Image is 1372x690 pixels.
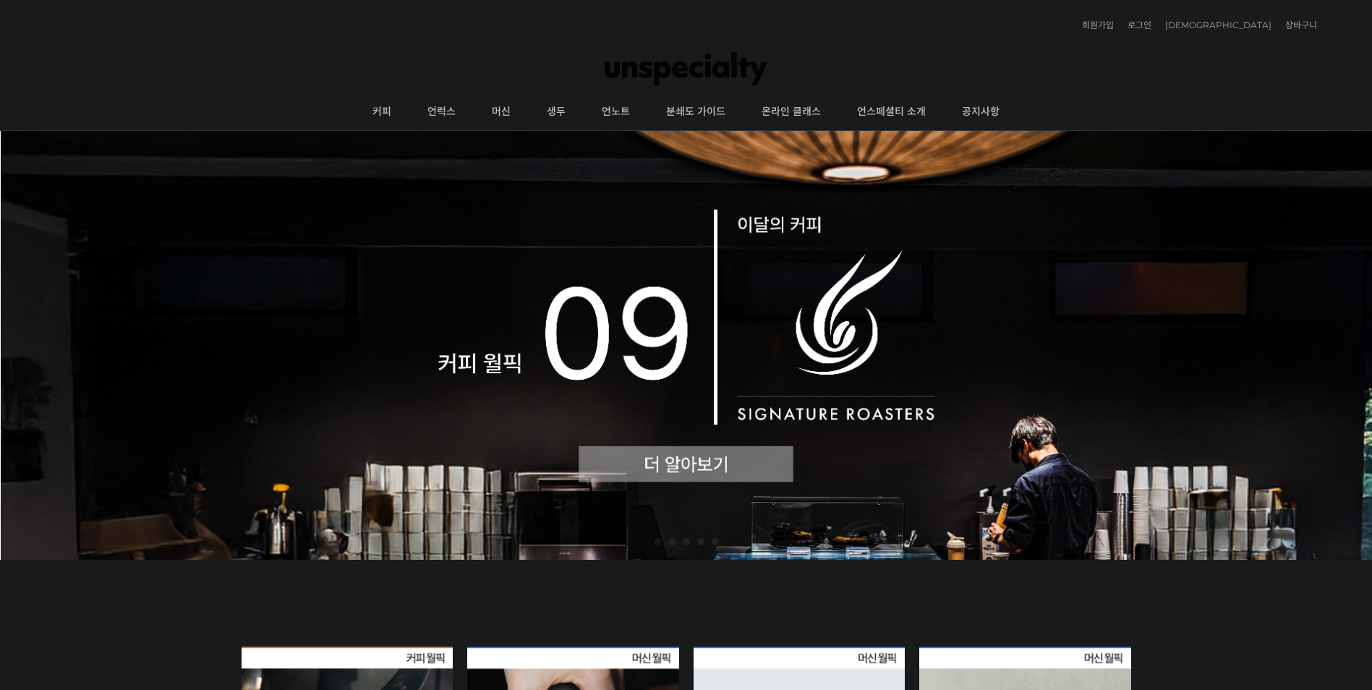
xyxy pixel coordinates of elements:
a: 장바구니 [1278,21,1317,30]
a: 언스페셜티 소개 [839,94,944,130]
a: [DEMOGRAPHIC_DATA] [1158,21,1271,30]
a: 온라인 클래스 [743,94,839,130]
a: 5 [712,538,719,545]
a: 공지사항 [944,94,1018,130]
a: 언럭스 [409,94,474,130]
a: 커피 [354,94,409,130]
a: 4 [697,538,704,545]
a: 생두 [529,94,584,130]
img: 언스페셜티 몰 [605,47,767,90]
a: 회원가입 [1075,21,1114,30]
a: 분쇄도 가이드 [648,94,743,130]
a: 머신 [474,94,529,130]
a: 2 [668,538,676,545]
a: 로그인 [1120,21,1151,30]
a: 1 [654,538,661,545]
a: 3 [683,538,690,545]
a: 언노트 [584,94,648,130]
